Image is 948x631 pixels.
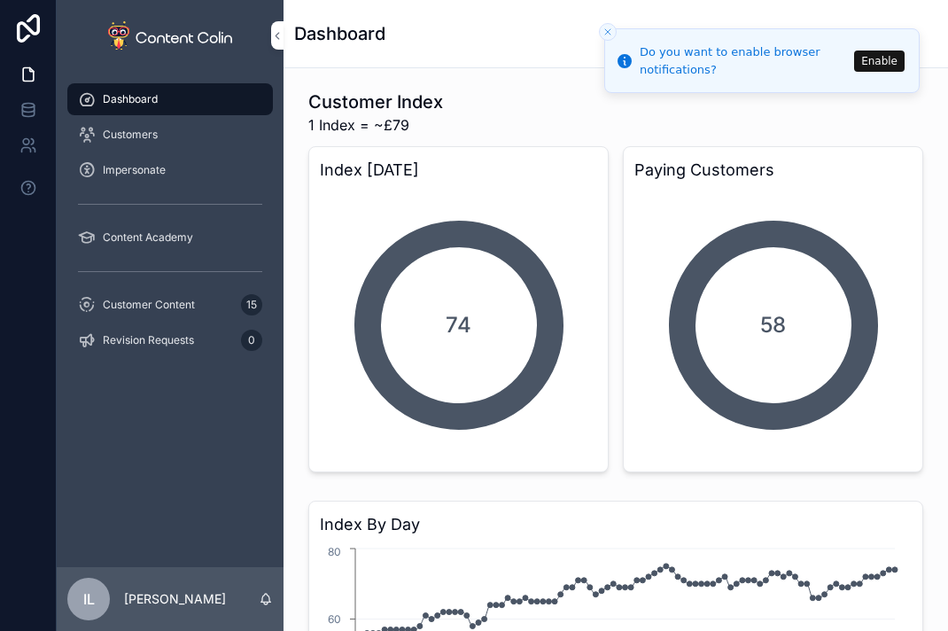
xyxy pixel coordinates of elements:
[640,43,849,78] div: Do you want to enable browser notifications?
[308,90,443,114] h1: Customer Index
[103,230,193,245] span: Content Academy
[124,590,226,608] p: [PERSON_NAME]
[241,294,262,315] div: 15
[103,163,166,177] span: Impersonate
[320,512,912,537] h3: Index By Day
[67,324,273,356] a: Revision Requests0
[103,333,194,347] span: Revision Requests
[599,23,617,41] button: Close toast
[294,21,385,46] h1: Dashboard
[108,21,232,50] img: App logo
[328,545,341,558] tspan: 80
[320,158,597,183] h3: Index [DATE]
[67,83,273,115] a: Dashboard
[241,330,262,351] div: 0
[67,222,273,253] a: Content Academy
[103,298,195,312] span: Customer Content
[713,311,834,339] span: 58
[308,114,443,136] span: 1 Index = ~£79
[67,289,273,321] a: Customer Content15
[67,154,273,186] a: Impersonate
[103,128,158,142] span: Customers
[634,158,912,183] h3: Paying Customers
[854,51,905,72] button: Enable
[83,588,95,610] span: IL
[399,311,519,339] span: 74
[67,119,273,151] a: Customers
[103,92,158,106] span: Dashboard
[57,71,284,379] div: scrollable content
[328,612,341,626] tspan: 60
